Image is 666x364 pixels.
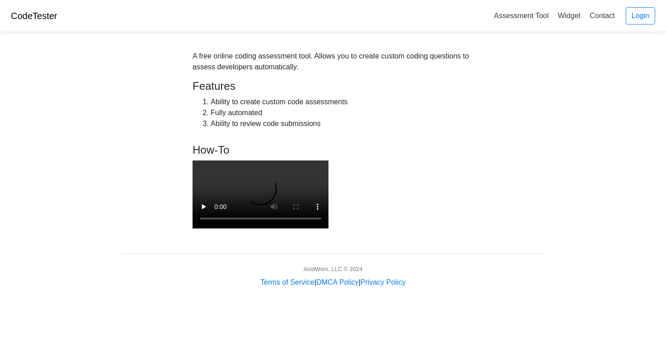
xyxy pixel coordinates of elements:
[193,80,347,93] h4: Features
[304,265,362,273] div: AcidWorx, LLC © 2024
[261,278,314,286] a: Terms of Service
[193,51,473,73] div: A free online coding assessment tool. Allows you to create custom coding questions to assess deve...
[490,8,552,23] a: Assessment Tool
[626,7,655,24] a: Login
[261,277,405,288] div: | |
[586,8,618,23] a: Contact
[211,97,347,107] li: Ability to create custom code assessments
[316,278,358,286] a: DMCA Policy
[361,278,406,286] a: Privacy Policy
[193,144,328,157] h4: How-To
[554,8,584,23] a: Widget
[211,107,347,118] li: Fully automated
[11,11,57,21] a: CodeTester
[211,118,347,129] li: Ability to review code submissions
